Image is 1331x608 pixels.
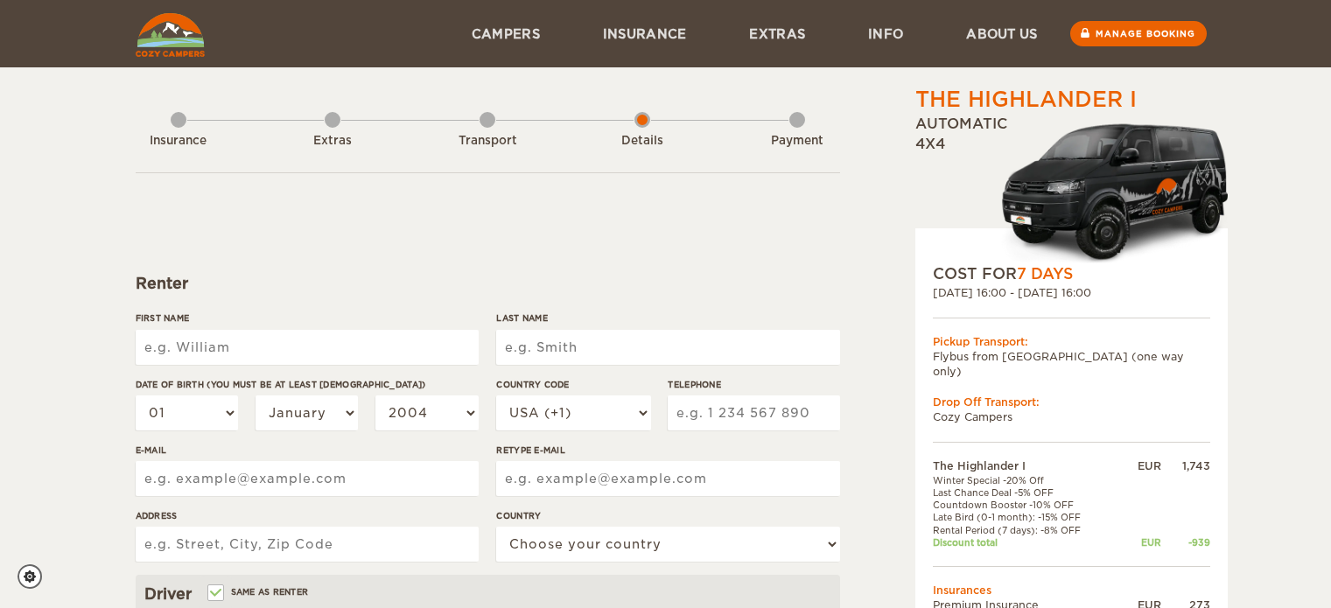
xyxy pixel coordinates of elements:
[496,330,839,365] input: e.g. Smith
[1070,21,1207,46] a: Manage booking
[136,311,479,325] label: First Name
[985,120,1228,263] img: Cozy-3.png
[130,133,227,150] div: Insurance
[136,378,479,391] label: Date of birth (You must be at least [DEMOGRAPHIC_DATA])
[1161,458,1210,473] div: 1,743
[668,395,839,430] input: e.g. 1 234 567 890
[1118,458,1160,473] div: EUR
[284,133,381,150] div: Extras
[933,263,1210,284] div: COST FOR
[594,133,690,150] div: Details
[209,584,309,600] label: Same as renter
[933,524,1119,536] td: Rental Period (7 days): -8% OFF
[496,444,839,457] label: Retype E-mail
[915,115,1228,263] div: Automatic 4x4
[136,444,479,457] label: E-mail
[1017,265,1073,283] span: 7 Days
[136,330,479,365] input: e.g. William
[933,474,1119,486] td: Winter Special -20% Off
[915,85,1137,115] div: The Highlander I
[933,511,1119,523] td: Late Bird (0-1 month): -15% OFF
[136,527,479,562] input: e.g. Street, City, Zip Code
[209,589,221,600] input: Same as renter
[933,458,1119,473] td: The Highlander I
[496,509,839,522] label: Country
[496,378,650,391] label: Country Code
[496,311,839,325] label: Last Name
[439,133,536,150] div: Transport
[933,583,1210,598] td: Insurances
[136,509,479,522] label: Address
[496,461,839,496] input: e.g. example@example.com
[668,378,839,391] label: Telephone
[933,334,1210,349] div: Pickup Transport:
[136,13,205,57] img: Cozy Campers
[1118,536,1160,549] div: EUR
[933,409,1210,424] td: Cozy Campers
[933,395,1210,409] div: Drop Off Transport:
[18,564,53,589] a: Cookie settings
[1161,536,1210,549] div: -939
[144,584,831,605] div: Driver
[136,273,840,294] div: Renter
[933,499,1119,511] td: Countdown Booster -10% OFF
[749,133,845,150] div: Payment
[933,536,1119,549] td: Discount total
[933,349,1210,379] td: Flybus from [GEOGRAPHIC_DATA] (one way only)
[136,461,479,496] input: e.g. example@example.com
[933,486,1119,499] td: Last Chance Deal -5% OFF
[933,285,1210,300] div: [DATE] 16:00 - [DATE] 16:00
